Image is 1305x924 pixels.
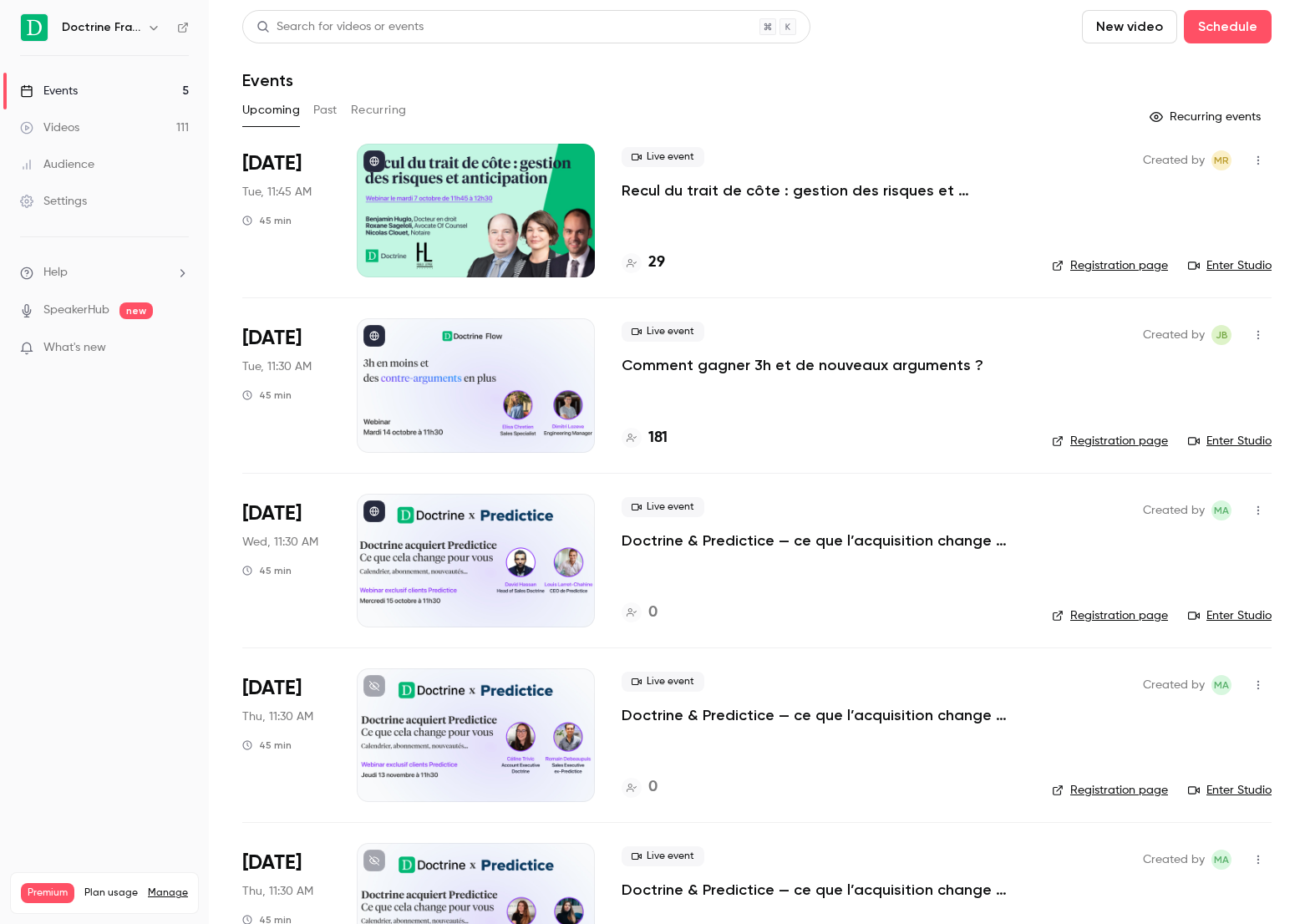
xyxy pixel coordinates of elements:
span: Plan usage [84,886,138,900]
div: 45 min [242,564,292,577]
h4: 181 [648,427,668,449]
span: Live event [622,497,704,517]
button: Recurring events [1142,104,1272,130]
span: MA [1214,850,1229,870]
div: Oct 7 Tue, 11:45 AM (Europe/Paris) [242,144,330,277]
a: 29 [622,251,665,274]
button: New video [1082,10,1177,43]
span: Tue, 11:45 AM [242,184,312,201]
h4: 0 [648,602,658,624]
div: Search for videos or events [256,18,424,36]
span: Thu, 11:30 AM [242,708,313,725]
h1: Events [242,70,293,90]
span: MA [1214,500,1229,520]
button: Past [313,97,338,124]
div: Oct 14 Tue, 11:30 AM (Europe/Paris) [242,318,330,452]
span: Created by [1143,500,1205,520]
a: Enter Studio [1188,257,1272,274]
h4: 0 [648,776,658,799]
a: 181 [622,427,668,449]
a: 0 [622,776,658,799]
span: Marguerite Rubin de Cervens [1211,150,1231,170]
div: Videos [20,119,79,136]
div: 45 min [242,739,292,752]
span: Created by [1143,150,1205,170]
a: Comment gagner 3h et de nouveaux arguments ? [622,355,983,375]
button: Schedule [1184,10,1272,43]
span: [DATE] [242,675,302,702]
span: Created by [1143,850,1205,870]
a: Registration page [1052,782,1168,799]
span: Live event [622,322,704,342]
a: Registration page [1052,257,1168,274]
li: help-dropdown-opener [20,264,189,282]
span: Live event [622,846,704,866]
button: Upcoming [242,97,300,124]
a: Manage [148,886,188,900]
a: Enter Studio [1188,433,1272,449]
span: Created by [1143,325,1205,345]
a: Doctrine & Predictice — ce que l’acquisition change pour vous - Session 3 [622,880,1025,900]
span: JB [1216,325,1228,345]
a: Enter Studio [1188,782,1272,799]
a: 0 [622,602,658,624]
span: Marie Agard [1211,675,1231,695]
a: Doctrine & Predictice — ce que l’acquisition change pour vous - Session 2 [622,705,1025,725]
a: Doctrine & Predictice — ce que l’acquisition change pour vous - Session 1 [622,531,1025,551]
span: Justine Burel [1211,325,1231,345]
span: What's new [43,339,106,357]
span: Marie Agard [1211,500,1231,520]
a: Registration page [1052,607,1168,624]
div: 45 min [242,388,292,402]
iframe: Noticeable Trigger [169,341,189,356]
div: Nov 13 Thu, 11:30 AM (Europe/Paris) [242,668,330,802]
div: Audience [20,156,94,173]
span: [DATE] [242,500,302,527]
span: [DATE] [242,150,302,177]
div: Events [20,83,78,99]
h4: 29 [648,251,665,274]
a: Registration page [1052,433,1168,449]
span: Live event [622,672,704,692]
span: Live event [622,147,704,167]
a: Enter Studio [1188,607,1272,624]
a: SpeakerHub [43,302,109,319]
span: Help [43,264,68,282]
span: Wed, 11:30 AM [242,534,318,551]
span: new [119,302,153,319]
a: Recul du trait de côte : gestion des risques et anticipation [622,180,1025,201]
span: Tue, 11:30 AM [242,358,312,375]
span: Premium [21,883,74,903]
img: Doctrine France [21,14,48,41]
div: 45 min [242,214,292,227]
span: MR [1214,150,1229,170]
span: MA [1214,675,1229,695]
span: [DATE] [242,325,302,352]
span: Thu, 11:30 AM [242,883,313,900]
div: Settings [20,193,87,210]
button: Recurring [351,97,407,124]
span: [DATE] [242,850,302,876]
h6: Doctrine France [62,19,140,36]
div: Oct 15 Wed, 11:30 AM (Europe/Paris) [242,494,330,627]
span: Marie Agard [1211,850,1231,870]
span: Created by [1143,675,1205,695]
